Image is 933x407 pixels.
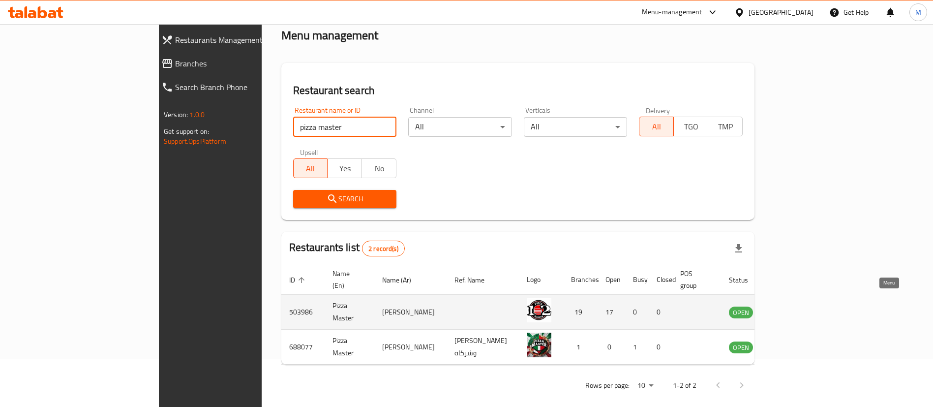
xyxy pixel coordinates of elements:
[447,330,519,365] td: [PERSON_NAME] وشركاه
[361,158,396,178] button: No
[915,7,921,18] span: M
[366,161,392,176] span: No
[374,295,447,330] td: [PERSON_NAME]
[680,268,709,291] span: POS group
[293,83,743,98] h2: Restaurant search
[164,125,209,138] span: Get support on:
[625,330,649,365] td: 1
[153,28,315,52] a: Restaurants Management
[189,108,205,121] span: 1.0.0
[712,120,739,134] span: TMP
[678,120,704,134] span: TGO
[332,268,362,291] span: Name (En)
[331,161,358,176] span: Yes
[293,158,328,178] button: All
[300,149,318,156] label: Upsell
[563,265,598,295] th: Branches
[374,330,447,365] td: [PERSON_NAME]
[729,274,761,286] span: Status
[408,117,512,137] div: All
[301,193,389,205] span: Search
[729,342,753,353] span: OPEN
[524,117,628,137] div: All
[598,265,625,295] th: Open
[325,295,374,330] td: Pizza Master
[598,295,625,330] td: 17
[298,161,324,176] span: All
[563,330,598,365] td: 1
[293,190,397,208] button: Search
[153,75,315,99] a: Search Branch Phone
[382,274,424,286] span: Name (Ar)
[673,379,696,392] p: 1-2 of 2
[633,378,657,393] div: Rows per page:
[646,107,670,114] label: Delivery
[362,244,404,253] span: 2 record(s)
[153,52,315,75] a: Branches
[362,241,405,256] div: Total records count
[281,28,378,43] h2: Menu management
[625,295,649,330] td: 0
[749,7,813,18] div: [GEOGRAPHIC_DATA]
[585,379,630,392] p: Rows per page:
[175,81,307,93] span: Search Branch Phone
[175,34,307,46] span: Restaurants Management
[649,330,672,365] td: 0
[527,298,551,322] img: Pizza Master
[281,265,807,365] table: enhanced table
[727,237,751,260] div: Export file
[649,265,672,295] th: Closed
[642,6,702,18] div: Menu-management
[293,117,397,137] input: Search for restaurant name or ID..
[289,240,405,256] h2: Restaurants list
[563,295,598,330] td: 19
[325,330,374,365] td: Pizza Master
[527,333,551,357] img: Pizza Master
[649,295,672,330] td: 0
[175,58,307,69] span: Branches
[729,307,753,318] span: OPEN
[454,274,497,286] span: Ref. Name
[643,120,670,134] span: All
[164,108,188,121] span: Version:
[729,342,753,353] div: OPEN
[598,330,625,365] td: 0
[708,117,743,136] button: TMP
[289,274,308,286] span: ID
[164,135,226,148] a: Support.OpsPlatform
[673,117,708,136] button: TGO
[639,117,674,136] button: All
[327,158,362,178] button: Yes
[625,265,649,295] th: Busy
[519,265,563,295] th: Logo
